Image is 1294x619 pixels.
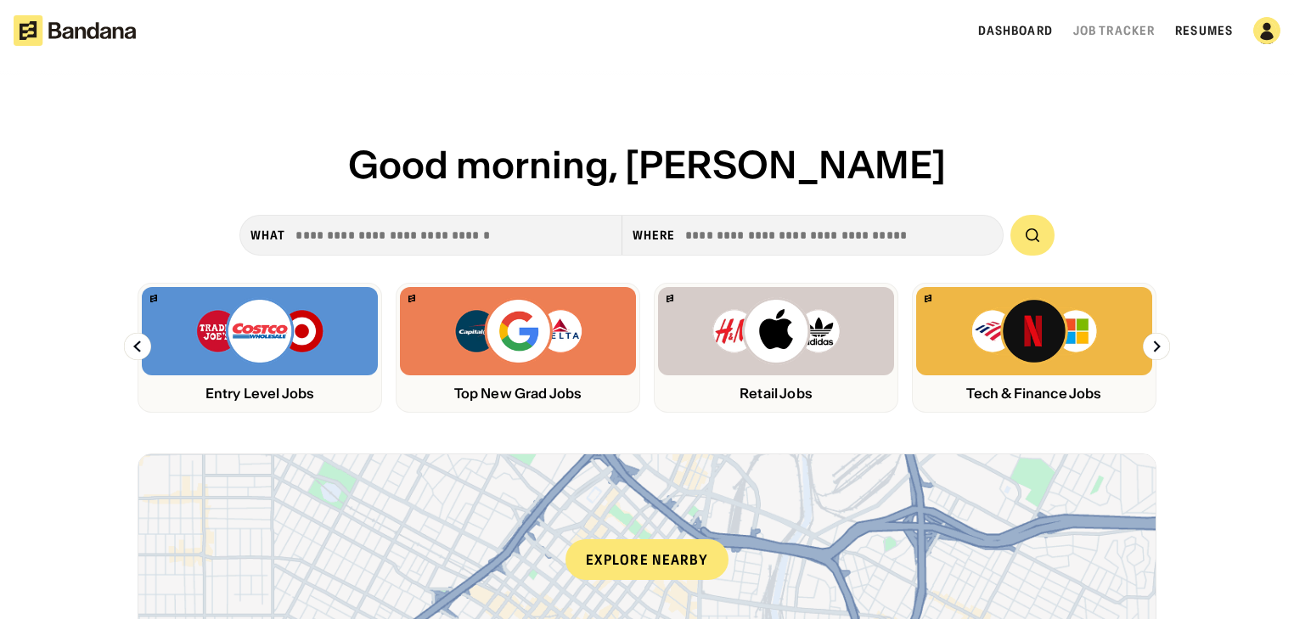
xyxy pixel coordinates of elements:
[250,228,285,243] div: what
[658,385,894,402] div: Retail Jobs
[138,283,382,413] a: Bandana logoTrader Joe’s, Costco, Target logosEntry Level Jobs
[916,385,1152,402] div: Tech & Finance Jobs
[1143,333,1170,360] img: Right Arrow
[408,295,415,302] img: Bandana logo
[912,283,1156,413] a: Bandana logoBank of America, Netflix, Microsoft logosTech & Finance Jobs
[667,295,673,302] img: Bandana logo
[124,333,151,360] img: Left Arrow
[565,539,729,580] div: Explore nearby
[195,297,324,365] img: Trader Joe’s, Costco, Target logos
[150,295,157,302] img: Bandana logo
[142,385,378,402] div: Entry Level Jobs
[712,297,841,365] img: H&M, Apply, Adidas logos
[396,283,640,413] a: Bandana logoCapital One, Google, Delta logosTop New Grad Jobs
[1175,23,1233,38] a: Resumes
[400,385,636,402] div: Top New Grad Jobs
[453,297,582,365] img: Capital One, Google, Delta logos
[978,23,1053,38] a: Dashboard
[633,228,676,243] div: Where
[348,141,946,189] span: Good morning, [PERSON_NAME]
[970,297,1099,365] img: Bank of America, Netflix, Microsoft logos
[654,283,898,413] a: Bandana logoH&M, Apply, Adidas logosRetail Jobs
[925,295,931,302] img: Bandana logo
[14,15,136,46] img: Bandana logotype
[1073,23,1155,38] a: Job Tracker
